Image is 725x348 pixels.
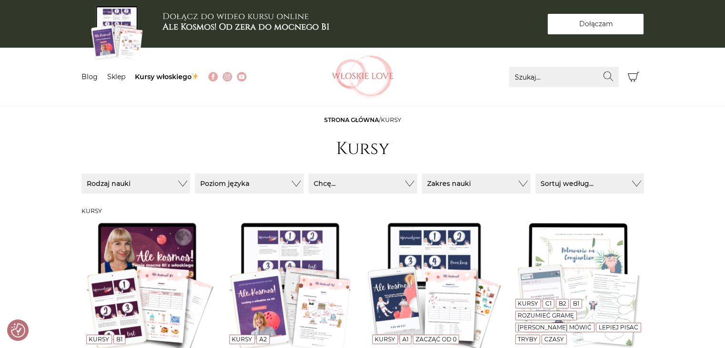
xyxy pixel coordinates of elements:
input: Szukaj... [509,67,619,87]
a: Kursy [518,300,538,307]
a: B1 [573,300,579,307]
span: Dołączam [579,19,613,29]
h1: Kursy [336,139,389,159]
button: Koszyk [623,67,644,87]
a: Kursy [232,336,252,343]
a: Strona główna [324,116,379,123]
button: Rodzaj nauki [82,174,190,194]
button: Preferencje co do zgód [11,323,25,338]
a: B2 [558,300,566,307]
a: Sklep [107,72,125,81]
img: ✨ [192,73,198,80]
a: Tryby [518,336,537,343]
a: Kursy [375,336,395,343]
a: C1 [545,300,551,307]
a: Rozumieć gramę [518,312,574,319]
a: Blog [82,72,98,81]
a: B1 [116,336,123,343]
a: Dołączam [548,14,643,34]
a: A1 [402,336,408,343]
a: Czasy [544,336,564,343]
a: Lepiej pisać [599,324,638,331]
button: Chcę... [308,174,417,194]
span: Kursy [381,116,401,123]
img: Revisit consent button [11,323,25,338]
button: Zakres nauki [422,174,531,194]
h3: Kursy [82,208,644,215]
a: A2 [259,336,267,343]
a: Zacząć od 0 [415,336,456,343]
h3: Dołącz do wideo kursu online [163,11,329,32]
span: / [324,116,401,123]
img: Włoskielove [332,55,394,98]
a: Kursy [89,336,109,343]
button: Poziom języka [195,174,304,194]
button: Sortuj według... [535,174,644,194]
b: Ale Kosmos! Od zera do mocnego B1 [163,21,329,33]
a: [PERSON_NAME] mówić [518,324,592,331]
a: Kursy włoskiego [135,72,199,81]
